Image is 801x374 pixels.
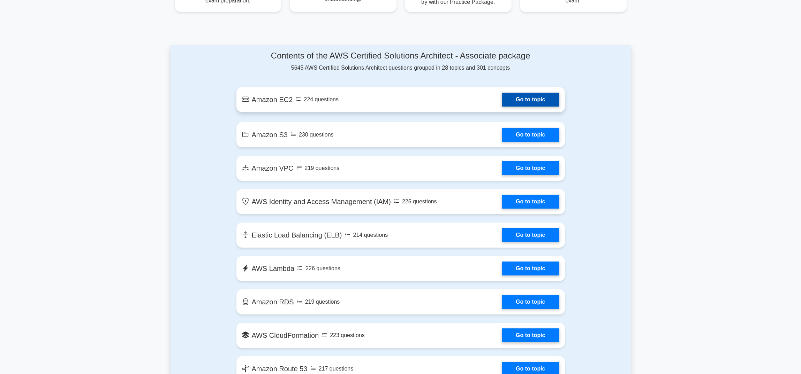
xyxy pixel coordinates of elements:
[502,128,559,142] a: Go to topic
[502,328,559,342] a: Go to topic
[236,51,565,61] h4: Contents of the AWS Certified Solutions Architect - Associate package
[236,51,565,72] div: 5645 AWS Certified Solutions Architect questions grouped in 28 topics and 301 concepts
[502,295,559,309] a: Go to topic
[502,228,559,242] a: Go to topic
[502,195,559,209] a: Go to topic
[502,93,559,107] a: Go to topic
[502,161,559,175] a: Go to topic
[502,262,559,275] a: Go to topic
